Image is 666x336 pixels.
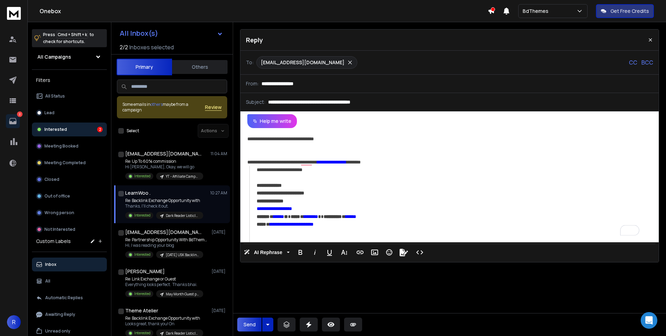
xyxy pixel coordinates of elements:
[641,58,653,67] p: BCC
[125,159,203,164] p: Re: Up To 60% commission
[134,291,151,296] p: Interested
[32,123,107,136] button: Interested2
[211,151,227,157] p: 11:04 AM
[32,173,107,186] button: Closed
[32,50,107,64] button: All Campaigns
[36,238,71,245] h3: Custom Labels
[125,268,165,275] h1: [PERSON_NAME]
[125,203,203,209] p: Thanks, I'll check it out.
[523,8,551,15] p: BdThemes
[32,189,107,203] button: Out of office
[641,312,657,329] div: Open Intercom Messenger
[44,177,59,182] p: Closed
[397,245,410,259] button: Signature
[44,160,86,166] p: Meeting Completed
[166,213,199,218] p: Dark Reader Listicle Campaign
[7,315,21,329] button: R
[125,276,203,282] p: Re: Link Exchange or Guest
[212,269,227,274] p: [DATE]
[32,75,107,85] h3: Filters
[40,7,488,15] h1: Onebox
[114,26,229,40] button: All Inbox(s)
[134,252,151,257] p: Interested
[242,245,291,259] button: AI Rephrase
[212,229,227,235] p: [DATE]
[125,229,202,236] h1: [EMAIL_ADDRESS][DOMAIN_NAME]
[134,213,151,218] p: Interested
[45,278,50,284] p: All
[596,4,654,18] button: Get Free Credits
[122,102,205,113] div: Some emails in maybe from a campaign
[338,245,351,259] button: More Text
[45,312,75,317] p: Awaiting Reply
[125,321,203,327] p: Looks great, thank you! On
[246,35,263,45] p: Reply
[240,128,659,242] div: To enrich screen reader interactions, please activate Accessibility in Grammarly extension settings
[7,7,21,20] img: logo
[117,59,172,75] button: Primary
[253,250,284,255] span: AI Rephrase
[44,193,70,199] p: Out of office
[237,318,262,331] button: Send
[246,99,265,106] p: Subject:
[166,331,199,336] p: Dark Reader Listicle Campaign
[294,245,307,259] button: Bold (⌘B)
[45,328,70,334] p: Unread only
[134,174,151,179] p: Interested
[45,262,57,267] p: Inbox
[125,307,158,314] h1: Theme Atelier
[125,243,208,248] p: Hi, I was reading your blog
[57,31,88,39] span: Cmd + Shift + k
[32,274,107,288] button: All
[125,316,203,321] p: Re: Backlink Exchange Opportunity with
[246,80,259,87] p: From:
[413,245,426,259] button: Code View
[134,330,151,336] p: Interested
[32,106,107,120] button: Lead
[166,292,199,297] p: May Month Guest post or Link Exchange Outreach Campaign
[17,111,23,117] p: 2
[32,308,107,321] button: Awaiting Reply
[205,104,222,111] button: Review
[629,58,637,67] p: CC
[125,237,208,243] p: Re: Partnership Opportunity With BdThemes
[166,174,199,179] p: YT - Affiliate Campaign 2025 Part -2
[353,245,367,259] button: Insert Link (⌘K)
[120,43,128,51] span: 2 / 2
[32,258,107,271] button: Inbox
[212,308,227,313] p: [DATE]
[125,198,203,203] p: Re: Backlink Exchange Opportunity with
[45,295,83,301] p: Automatic Replies
[368,245,381,259] button: Insert Image (⌘P)
[383,245,396,259] button: Emoticons
[210,190,227,196] p: 10:27 AM
[172,59,228,75] button: Others
[37,53,71,60] h1: All Campaigns
[32,291,107,305] button: Automatic Replies
[323,245,336,259] button: Underline (⌘U)
[43,31,94,45] p: Press to check for shortcuts.
[44,110,54,116] p: Lead
[129,43,174,51] h3: Inboxes selected
[44,227,75,232] p: Not Interested
[166,252,199,258] p: [DATE] USK Backlink Campaign
[97,127,103,132] div: 2
[610,8,649,15] p: Get Free Credits
[125,164,203,170] p: Hi [PERSON_NAME], Okay, we will go
[44,127,67,132] p: Interested
[120,30,158,37] h1: All Inbox(s)
[44,210,74,216] p: Wrong person
[125,282,203,287] p: Everything looks perfect. Thanks bhai.
[247,114,297,128] button: Help me write
[261,59,344,66] p: [EMAIL_ADDRESS][DOMAIN_NAME]
[44,143,78,149] p: Meeting Booked
[125,150,202,157] h1: [EMAIL_ADDRESS][DOMAIN_NAME]
[32,139,107,153] button: Meeting Booked
[32,206,107,220] button: Wrong person
[151,101,163,107] span: others
[127,128,139,134] label: Select
[125,190,151,196] h1: LearnWoo .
